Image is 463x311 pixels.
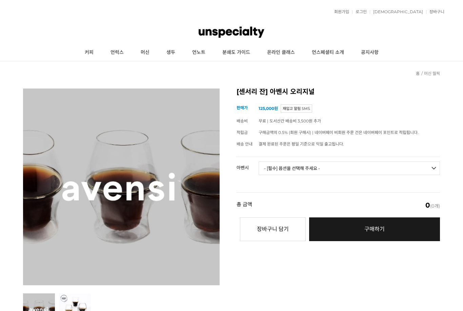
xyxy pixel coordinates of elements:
a: 언노트 [184,44,214,61]
span: 결제 완료된 주문은 평일 기준으로 익일 출고됩니다. [259,141,344,147]
a: 공지사항 [353,44,387,61]
a: 커피 [76,44,102,61]
img: 언스페셜티 몰 [199,22,264,42]
a: 머신 월픽 [424,71,440,76]
span: 배송 안내 [237,141,253,147]
span: 판매가 [237,105,248,110]
span: 배송비 [237,118,248,123]
span: 적립금 [237,130,248,135]
a: 언럭스 [102,44,132,61]
a: 회원가입 [331,10,349,14]
span: 무료 | 도서산간 배송비 3,500원 추가 [259,118,321,123]
span: 구매금액의 0.5% (회원 구매시) | 네이버페이 비회원 주문 건은 네이버페이 포인트로 적립됩니다. [259,130,419,135]
a: 분쇄도 가이드 [214,44,259,61]
button: 장바구니 담기 [240,217,306,241]
th: 아벤시 [237,157,259,173]
a: 장바구니 [426,10,444,14]
span: 구매하기 [364,226,385,232]
span: (0개) [425,202,440,209]
strong: 125,000원 [259,106,278,111]
a: 로그인 [352,10,367,14]
a: 홈 [416,71,420,76]
img: 아벤시 잔 3종 세트 [23,89,220,285]
a: [DEMOGRAPHIC_DATA] [370,10,423,14]
a: 언스페셜티 소개 [303,44,353,61]
strong: 총 금액 [237,202,252,209]
a: 머신 [132,44,158,61]
a: 구매하기 [309,217,440,241]
a: 온라인 클래스 [259,44,303,61]
em: 0 [425,201,430,209]
h2: [센서리 잔] 아벤시 오리지널 [237,89,440,95]
a: 생두 [158,44,184,61]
